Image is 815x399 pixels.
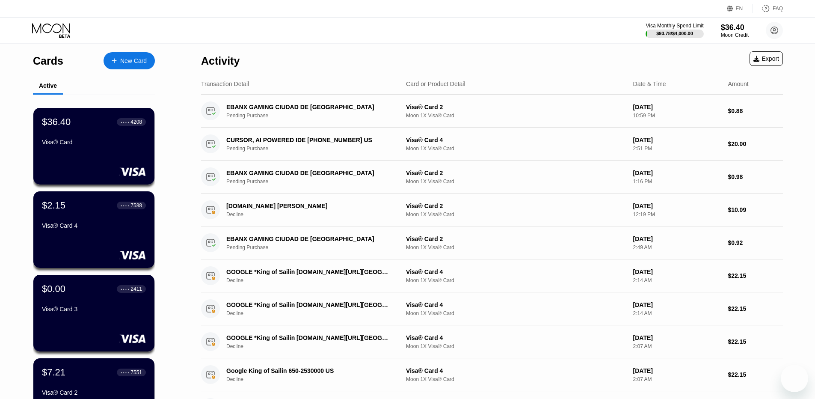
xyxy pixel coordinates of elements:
div: 12:19 PM [633,211,721,217]
div: $10.09 [728,206,783,213]
div: Amount [728,80,748,87]
div: [DATE] [633,235,721,242]
div: Moon 1X Visa® Card [406,179,626,185]
div: ● ● ● ● [121,121,129,123]
div: Pending Purchase [226,244,405,250]
div: $93.78 / $4,000.00 [656,31,693,36]
div: GOOGLE *King of Sailin [DOMAIN_NAME][URL][GEOGRAPHIC_DATA]DeclineVisa® Card 4Moon 1X Visa® Card[D... [201,325,783,358]
div: 4208 [130,119,142,125]
div: Decline [226,277,405,283]
div: Moon 1X Visa® Card [406,343,626,349]
div: $20.00 [728,140,783,147]
div: 7551 [130,369,142,375]
div: Export [753,55,779,62]
div: EBANX GAMING CIUDAD DE [GEOGRAPHIC_DATA]Pending PurchaseVisa® Card 2Moon 1X Visa® Card[DATE]10:59... [201,95,783,128]
div: [DATE] [633,268,721,275]
div: $0.98 [728,173,783,180]
iframe: Кнопка, открывающая окно обмена сообщениями; идет разговор [781,365,808,392]
div: Moon 1X Visa® Card [406,376,626,382]
div: Moon 1X Visa® Card [406,244,626,250]
div: Date & Time [633,80,666,87]
div: $22.15 [728,371,783,378]
div: [DATE] [633,301,721,308]
div: Visa® Card [42,139,146,146]
div: Decline [226,343,405,349]
div: Active [39,82,57,89]
div: Moon 1X Visa® Card [406,277,626,283]
div: EBANX GAMING CIUDAD DE [GEOGRAPHIC_DATA] [226,235,392,242]
div: Visa® Card 4 [406,367,626,374]
div: 2411 [130,286,142,292]
div: $22.15 [728,272,783,279]
div: EBANX GAMING CIUDAD DE [GEOGRAPHIC_DATA] [226,104,392,110]
div: EBANX GAMING CIUDAD DE [GEOGRAPHIC_DATA]Pending PurchaseVisa® Card 2Moon 1X Visa® Card[DATE]1:16 ... [201,161,783,194]
div: $36.40● ● ● ●4208Visa® Card [33,108,154,185]
div: New Card [120,57,147,65]
div: 2:51 PM [633,146,721,152]
div: Pending Purchase [226,146,405,152]
div: 2:14 AM [633,310,721,316]
div: Moon 1X Visa® Card [406,146,626,152]
div: Pending Purchase [226,113,405,119]
div: Transaction Detail [201,80,249,87]
div: New Card [104,52,155,69]
div: [DATE] [633,334,721,341]
div: 10:59 PM [633,113,721,119]
div: Moon 1X Visa® Card [406,310,626,316]
div: Decline [226,310,405,316]
div: FAQ [753,4,783,13]
div: 2:14 AM [633,277,721,283]
div: Visa® Card 2 [406,235,626,242]
div: Visa® Card 2 [406,104,626,110]
div: Decline [226,211,405,217]
div: $7.21 [42,367,65,378]
div: $36.40 [721,23,749,32]
div: Visa® Card 2 [406,202,626,209]
div: [DATE] [633,202,721,209]
div: EBANX GAMING CIUDAD DE [GEOGRAPHIC_DATA]Pending PurchaseVisa® Card 2Moon 1X Visa® Card[DATE]2:49 ... [201,226,783,259]
div: CURSOR, AI POWERED IDE [PHONE_NUMBER] US [226,137,392,143]
div: 7588 [130,202,142,208]
div: Moon 1X Visa® Card [406,113,626,119]
div: GOOGLE *King of Sailin [DOMAIN_NAME][URL][GEOGRAPHIC_DATA]DeclineVisa® Card 4Moon 1X Visa® Card[D... [201,292,783,325]
div: FAQ [773,6,783,12]
div: $0.00 [42,283,65,295]
div: EN [736,6,743,12]
div: $22.15 [728,338,783,345]
div: $0.00● ● ● ●2411Visa® Card 3 [33,275,154,351]
div: Google King of Sailin 650-2530000 USDeclineVisa® Card 4Moon 1X Visa® Card[DATE]2:07 AM$22.15 [201,358,783,391]
div: Visa Monthly Spend Limit$93.78/$4,000.00 [646,23,703,38]
div: [DATE] [633,367,721,374]
div: Visa® Card 2 [406,170,626,176]
div: Visa® Card 4 [406,268,626,275]
div: Visa® Card 4 [406,301,626,308]
div: EN [727,4,753,13]
div: $0.92 [728,239,783,246]
div: [DATE] [633,104,721,110]
div: $2.15● ● ● ●7588Visa® Card 4 [33,191,154,268]
div: 1:16 PM [633,179,721,185]
div: [DATE] [633,137,721,143]
div: ● ● ● ● [121,204,129,207]
div: ● ● ● ● [121,371,129,374]
div: $22.15 [728,305,783,312]
div: Cards [33,55,63,67]
div: GOOGLE *King of Sailin [DOMAIN_NAME][URL][GEOGRAPHIC_DATA] [226,268,392,275]
div: GOOGLE *King of Sailin [DOMAIN_NAME][URL][GEOGRAPHIC_DATA]DeclineVisa® Card 4Moon 1X Visa® Card[D... [201,259,783,292]
div: $2.15 [42,200,65,211]
div: Export [750,51,783,66]
div: Activity [201,55,240,67]
div: 2:07 AM [633,343,721,349]
div: Visa® Card 4 [42,222,146,229]
div: Visa® Card 3 [42,306,146,313]
div: [DOMAIN_NAME] [PERSON_NAME]DeclineVisa® Card 2Moon 1X Visa® Card[DATE]12:19 PM$10.09 [201,194,783,226]
div: Moon 1X Visa® Card [406,211,626,217]
div: GOOGLE *King of Sailin [DOMAIN_NAME][URL][GEOGRAPHIC_DATA] [226,301,392,308]
div: Card or Product Detail [406,80,465,87]
div: Pending Purchase [226,179,405,185]
div: [DOMAIN_NAME] [PERSON_NAME] [226,202,392,209]
div: Visa Monthly Spend Limit [646,23,703,29]
div: GOOGLE *King of Sailin [DOMAIN_NAME][URL][GEOGRAPHIC_DATA] [226,334,392,341]
div: 2:49 AM [633,244,721,250]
